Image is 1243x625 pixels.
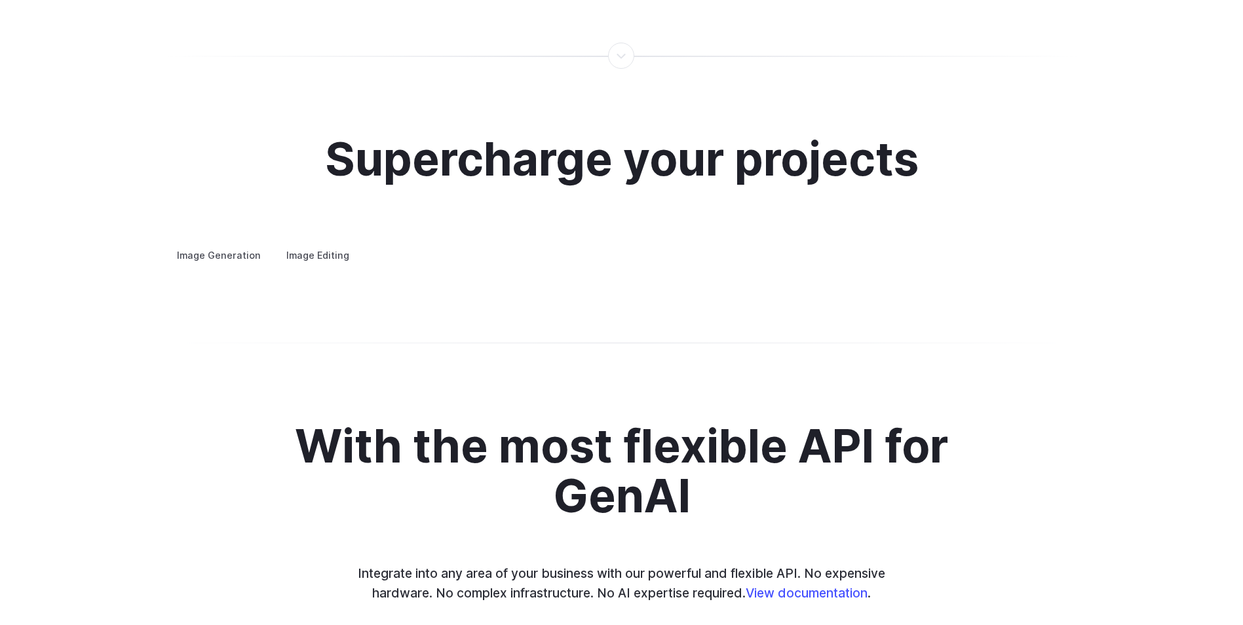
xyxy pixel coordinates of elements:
[746,585,868,601] a: View documentation
[349,563,894,603] p: Integrate into any area of your business with our powerful and flexible API. No expensive hardwar...
[257,421,987,521] h2: With the most flexible API for GenAI
[275,244,360,267] label: Image Editing
[166,244,272,267] label: Image Generation
[325,134,919,184] h2: Supercharge your projects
